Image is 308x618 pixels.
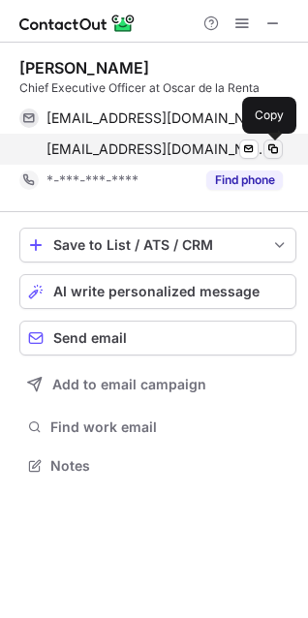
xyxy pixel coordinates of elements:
[46,109,268,127] span: [EMAIL_ADDRESS][DOMAIN_NAME]
[46,140,268,158] span: [EMAIL_ADDRESS][DOMAIN_NAME]
[206,170,283,190] button: Reveal Button
[19,12,136,35] img: ContactOut v5.3.10
[53,330,127,346] span: Send email
[19,452,296,479] button: Notes
[19,228,296,263] button: save-profile-one-click
[19,58,149,77] div: [PERSON_NAME]
[19,274,296,309] button: AI write personalized message
[50,418,289,436] span: Find work email
[50,457,289,475] span: Notes
[19,79,296,97] div: Chief Executive Officer at Oscar de la Renta
[52,377,206,392] span: Add to email campaign
[19,321,296,355] button: Send email
[53,237,262,253] div: Save to List / ATS / CRM
[53,284,260,299] span: AI write personalized message
[19,367,296,402] button: Add to email campaign
[19,414,296,441] button: Find work email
